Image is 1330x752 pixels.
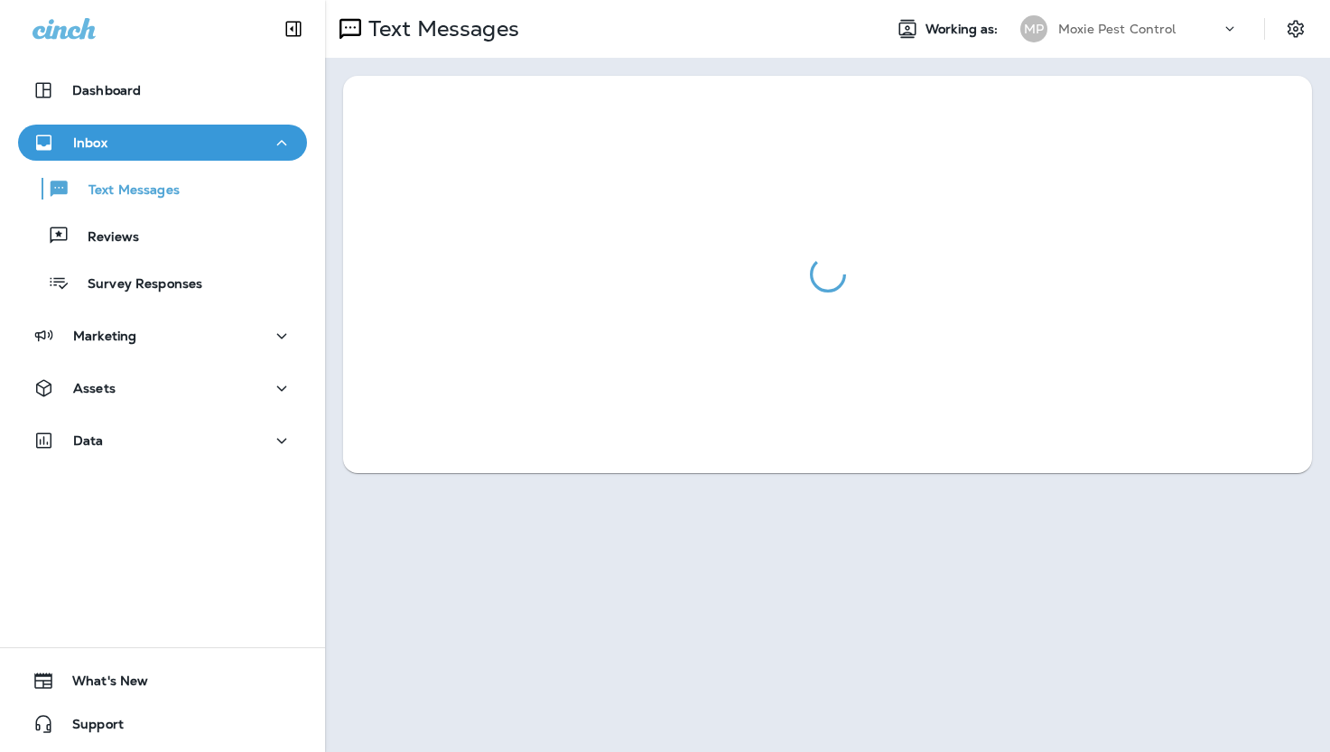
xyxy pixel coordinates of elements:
[18,706,307,742] button: Support
[73,329,136,343] p: Marketing
[73,381,116,395] p: Assets
[18,170,307,208] button: Text Messages
[18,318,307,354] button: Marketing
[18,370,307,406] button: Assets
[54,717,124,738] span: Support
[925,22,1002,37] span: Working as:
[18,663,307,699] button: What's New
[54,673,148,695] span: What's New
[70,229,139,246] p: Reviews
[70,276,202,293] p: Survey Responses
[73,135,107,150] p: Inbox
[70,182,180,200] p: Text Messages
[268,11,319,47] button: Collapse Sidebar
[73,433,104,448] p: Data
[72,83,141,97] p: Dashboard
[361,15,519,42] p: Text Messages
[1058,22,1177,36] p: Moxie Pest Control
[18,217,307,255] button: Reviews
[18,264,307,302] button: Survey Responses
[18,72,307,108] button: Dashboard
[18,422,307,459] button: Data
[1279,13,1312,45] button: Settings
[1020,15,1047,42] div: MP
[18,125,307,161] button: Inbox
